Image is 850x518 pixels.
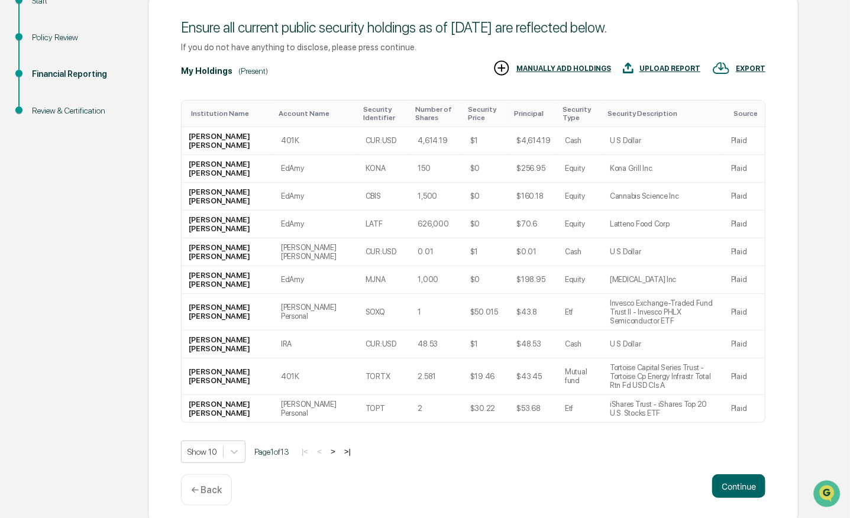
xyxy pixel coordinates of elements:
div: 🗄️ [86,150,95,159]
td: Plaid [724,395,765,422]
td: $70.6 [509,211,558,238]
td: $0 [463,211,509,238]
td: 48.53 [411,331,463,358]
td: SOXQ [358,294,411,331]
td: Plaid [724,238,765,266]
td: $48.53 [509,331,558,358]
td: [PERSON_NAME] [PERSON_NAME] [274,238,358,266]
div: Policy Review [32,31,129,44]
td: Etf [558,395,603,422]
td: Plaid [724,211,765,238]
div: Toggle SortBy [191,109,269,118]
div: Review & Certification [32,105,129,117]
td: CUR:USD [358,127,411,155]
button: > [327,446,339,457]
td: [PERSON_NAME] [PERSON_NAME] [182,211,274,238]
td: [PERSON_NAME] [PERSON_NAME] [182,331,274,358]
td: $256.95 [509,155,558,183]
td: Equity [558,155,603,183]
div: Financial Reporting [32,68,129,80]
td: Kona Grill Inc. [603,155,724,183]
td: Plaid [724,331,765,358]
td: Cash [558,331,603,358]
td: 1 [411,294,463,331]
td: Plaid [724,358,765,395]
td: Cannabis Science Inc [603,183,724,211]
div: Toggle SortBy [607,109,719,118]
td: $1 [463,127,509,155]
button: < [314,446,325,457]
td: Plaid [724,155,765,183]
td: $1 [463,238,509,266]
td: Mutual fund [558,358,603,395]
td: CUR:USD [358,238,411,266]
td: [PERSON_NAME] Personal [274,294,358,331]
td: $4,614.19 [509,127,558,155]
div: Toggle SortBy [468,105,505,122]
button: Start new chat [201,93,215,108]
td: $0 [463,155,509,183]
td: $19.46 [463,358,509,395]
td: 401K [274,127,358,155]
td: TOPT [358,395,411,422]
td: $50.015 [463,294,509,331]
td: 626,000 [411,211,463,238]
td: Cash [558,127,603,155]
div: UPLOAD REPORT [639,64,700,73]
a: 🗄️Attestations [81,144,151,165]
td: $43.45 [509,358,558,395]
td: U S Dollar [603,127,724,155]
td: TORTX [358,358,411,395]
div: Ensure all current public security holdings as of [DATE] are reflected below. [181,19,765,36]
td: 401K [274,358,358,395]
td: [PERSON_NAME] [PERSON_NAME] [182,294,274,331]
td: 4,614.19 [411,127,463,155]
td: [PERSON_NAME] [PERSON_NAME] [182,358,274,395]
td: CBIS [358,183,411,211]
img: 1746055101610-c473b297-6a78-478c-a979-82029cc54cd1 [12,90,33,111]
td: [PERSON_NAME] [PERSON_NAME] [182,395,274,422]
td: KONA [358,155,411,183]
td: Plaid [724,294,765,331]
td: U S Dollar [603,238,724,266]
td: [MEDICAL_DATA] Inc [603,266,724,294]
a: Powered byPylon [83,199,143,209]
div: Toggle SortBy [363,105,406,122]
div: We're available if you need us! [40,102,150,111]
td: EdAmy [274,266,358,294]
div: Toggle SortBy [279,109,354,118]
td: IRA [274,331,358,358]
td: 150 [411,155,463,183]
td: $198.95 [509,266,558,294]
div: EXPORT [736,64,765,73]
td: Plaid [724,183,765,211]
td: $0.01 [509,238,558,266]
td: 0.01 [411,238,463,266]
td: 2 [411,395,463,422]
span: Preclearance [24,148,76,160]
div: 🔎 [12,172,21,182]
iframe: Open customer support [812,479,844,511]
td: EdAmy [274,211,358,238]
span: Page 1 of 13 [254,447,289,457]
td: Tortoise Capital Series Trust - Tortoise Cp Energy Infrastr Total Rtn Fd USD Cls A [603,358,724,395]
td: U S Dollar [603,331,724,358]
td: Etf [558,294,603,331]
td: 1,000 [411,266,463,294]
td: $160.18 [509,183,558,211]
button: >| [341,446,354,457]
div: Toggle SortBy [733,109,760,118]
img: UPLOAD REPORT [623,59,634,77]
td: [PERSON_NAME] [PERSON_NAME] [182,238,274,266]
span: Data Lookup [24,171,75,183]
td: $30.22 [463,395,509,422]
a: 🔎Data Lookup [7,166,79,187]
td: Invesco Exchange-Traded Fund Trust II - Invesco PHLX Semiconductor ETF [603,294,724,331]
td: [PERSON_NAME] [PERSON_NAME] [182,183,274,211]
td: Plaid [724,266,765,294]
td: 2.581 [411,358,463,395]
td: $1 [463,331,509,358]
td: Equity [558,211,603,238]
